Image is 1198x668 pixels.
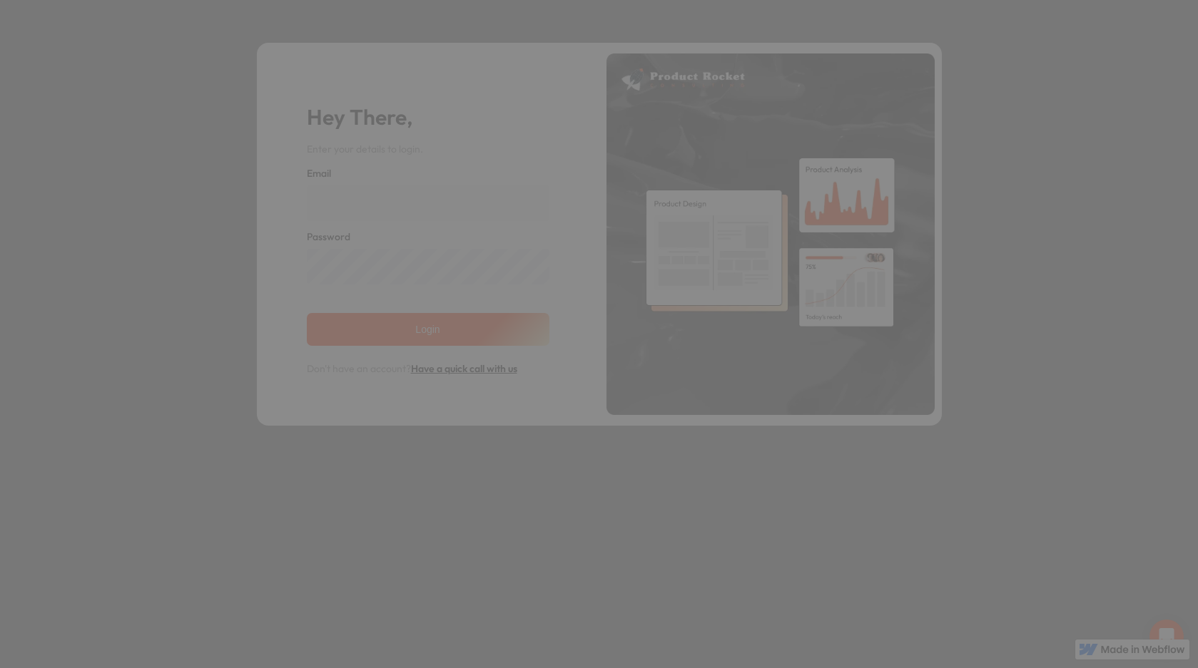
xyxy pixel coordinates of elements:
[307,101,549,134] h2: Hey There,
[307,361,517,376] span: Don't have an account?
[307,228,549,245] label: Password
[307,313,549,346] input: Login
[1101,645,1185,654] img: Made in Webflow
[411,362,517,375] a: Have a quick call with us
[606,53,935,415] img: Product Rocket Consulting pop-up image
[307,165,549,182] label: Email
[1149,620,1184,654] div: Open Intercom Messenger
[307,141,549,158] p: Enter your details to login.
